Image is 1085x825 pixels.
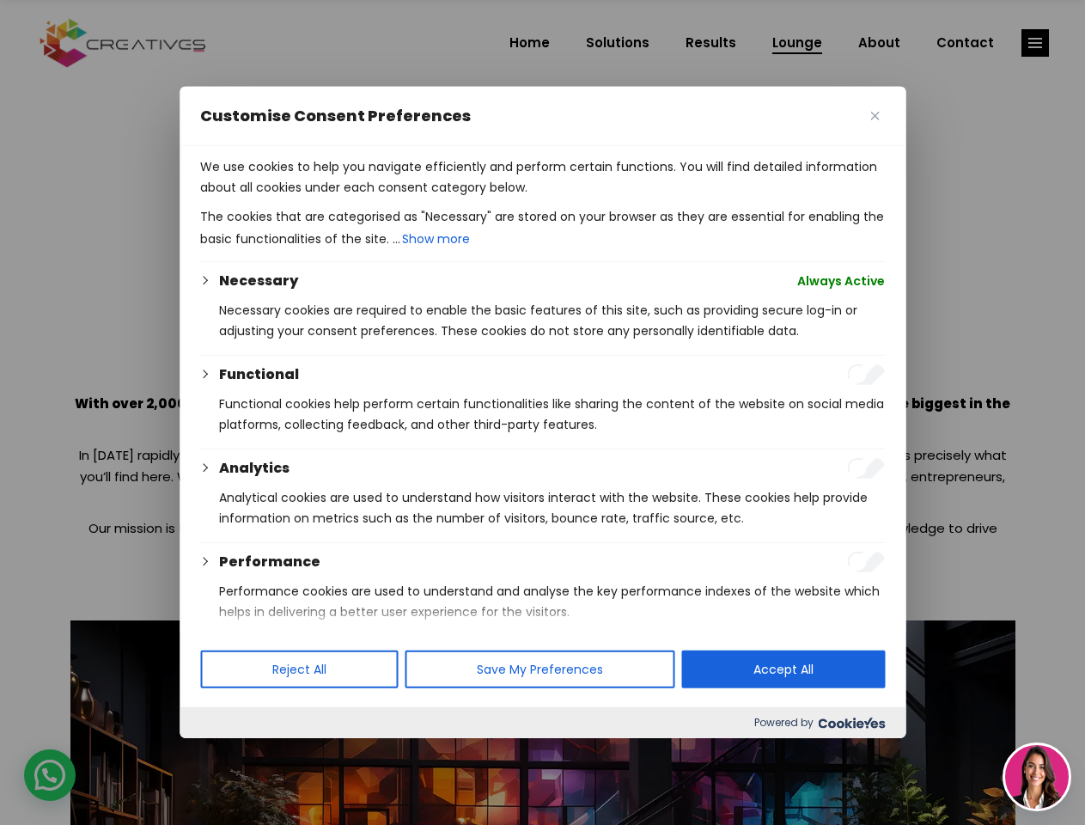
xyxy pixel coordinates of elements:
button: Reject All [200,651,398,688]
img: Close [870,112,879,120]
input: Enable Analytics [847,458,885,479]
button: Save My Preferences [405,651,674,688]
img: agent [1005,745,1069,809]
button: Functional [219,364,299,385]
button: Close [864,106,885,126]
p: Necessary cookies are required to enable the basic features of this site, such as providing secur... [219,300,885,341]
button: Accept All [681,651,885,688]
p: Analytical cookies are used to understand how visitors interact with the website. These cookies h... [219,487,885,529]
button: Show more [400,227,472,251]
span: Always Active [797,271,885,291]
button: Necessary [219,271,298,291]
p: We use cookies to help you navigate efficiently and perform certain functions. You will find deta... [200,156,885,198]
span: Customise Consent Preferences [200,106,471,126]
div: Powered by [180,707,905,738]
input: Enable Functional [847,364,885,385]
button: Analytics [219,458,290,479]
img: Cookieyes logo [818,718,885,729]
p: The cookies that are categorised as "Necessary" are stored on your browser as they are essential ... [200,206,885,251]
button: Performance [219,552,320,572]
p: Functional cookies help perform certain functionalities like sharing the content of the website o... [219,394,885,435]
input: Enable Performance [847,552,885,572]
p: Performance cookies are used to understand and analyse the key performance indexes of the website... [219,581,885,622]
div: Customise Consent Preferences [180,87,905,738]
